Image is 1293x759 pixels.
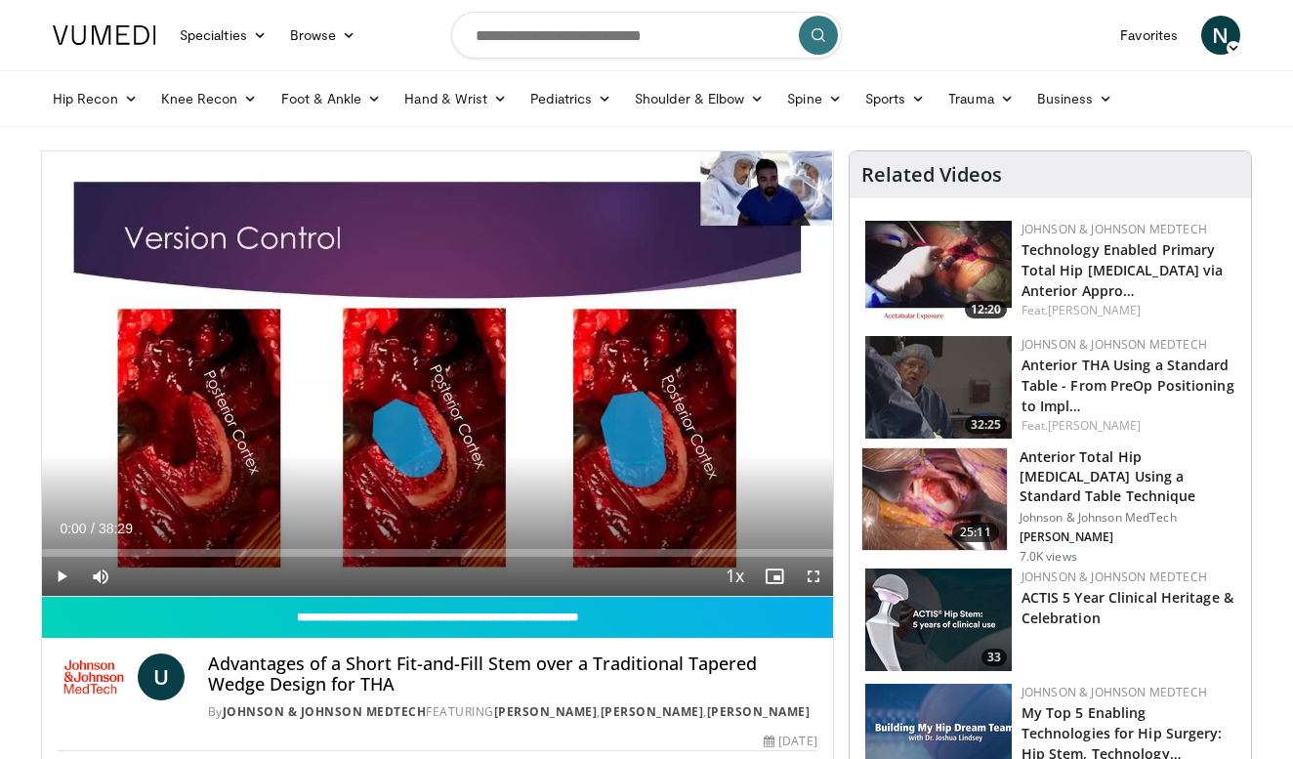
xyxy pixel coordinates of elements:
h3: Anterior Total Hip [MEDICAL_DATA] Using a Standard Table Technique [1020,447,1239,506]
img: Johnson & Johnson MedTech [58,654,130,700]
a: Johnson & Johnson MedTech [1022,569,1207,585]
img: 2cb2a69d-587e-4ba2-8647-f28d6a0c30cd.150x105_q85_crop-smart_upscale.jpg [865,569,1012,671]
span: 25:11 [952,523,999,542]
a: Johnson & Johnson MedTech [1022,336,1207,353]
a: Spine [775,79,853,118]
a: ACTIS 5 Year Clinical Heritage & Celebration [1022,588,1233,627]
a: U [138,654,185,700]
a: Johnson & Johnson MedTech [223,703,427,720]
button: Enable picture-in-picture mode [755,557,794,596]
span: 38:29 [99,521,133,536]
a: 32:25 [865,336,1012,439]
div: By FEATURING , , [208,703,817,721]
img: fb91acd8-bc04-4ae9-bde3-7c4933bf1daf.150x105_q85_crop-smart_upscale.jpg [865,336,1012,439]
span: 32:25 [965,416,1007,434]
button: Play [42,557,81,596]
a: [PERSON_NAME] [1048,417,1141,434]
a: Johnson & Johnson MedTech [1022,221,1207,237]
a: Browse [278,16,368,55]
a: [PERSON_NAME] [494,703,598,720]
a: N [1201,16,1240,55]
a: Specialties [168,16,278,55]
a: Technology Enabled Primary Total Hip [MEDICAL_DATA] via Anterior Appro… [1022,240,1224,300]
span: 33 [981,649,1007,666]
a: Hand & Wrist [393,79,519,118]
span: / [91,521,95,536]
h4: Related Videos [861,163,1002,187]
span: 12:20 [965,301,1007,318]
a: [PERSON_NAME] [601,703,704,720]
a: [PERSON_NAME] [1048,302,1141,318]
div: Feat. [1022,302,1235,319]
img: ca0d5772-d6f0-440f-9d9c-544dbf2110f6.150x105_q85_crop-smart_upscale.jpg [865,221,1012,323]
a: Business [1025,79,1125,118]
a: Knee Recon [149,79,270,118]
a: [PERSON_NAME] [707,703,811,720]
span: 0:00 [60,521,86,536]
div: [DATE] [764,733,816,750]
a: Shoulder & Elbow [623,79,775,118]
img: 981f09db-b38d-4b2a-8611-0a469182ee2c.150x105_q85_crop-smart_upscale.jpg [862,448,1007,550]
button: Fullscreen [794,557,833,596]
a: Johnson & Johnson MedTech [1022,684,1207,700]
h4: Advantages of a Short Fit-and-Fill Stem over a Traditional Tapered Wedge Design for THA [208,654,817,696]
div: Progress Bar [42,549,833,557]
a: 12:20 [865,221,1012,323]
a: Trauma [937,79,1025,118]
img: VuMedi Logo [53,25,156,45]
input: Search topics, interventions [451,12,842,59]
a: Pediatrics [519,79,623,118]
video-js: Video Player [42,151,833,597]
a: Sports [854,79,938,118]
p: [PERSON_NAME] [1020,529,1239,545]
a: 25:11 Anterior Total Hip [MEDICAL_DATA] Using a Standard Table Technique Johnson & Johnson MedTec... [861,447,1239,565]
a: Foot & Ankle [270,79,394,118]
button: Mute [81,557,120,596]
a: Favorites [1108,16,1189,55]
button: Playback Rate [716,557,755,596]
p: 7.0K views [1020,549,1077,565]
a: Anterior THA Using a Standard Table - From PreOp Positioning to Impl… [1022,356,1234,415]
p: Johnson & Johnson MedTech [1020,510,1239,526]
a: Hip Recon [41,79,149,118]
div: Feat. [1022,417,1235,435]
a: 33 [865,569,1012,671]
